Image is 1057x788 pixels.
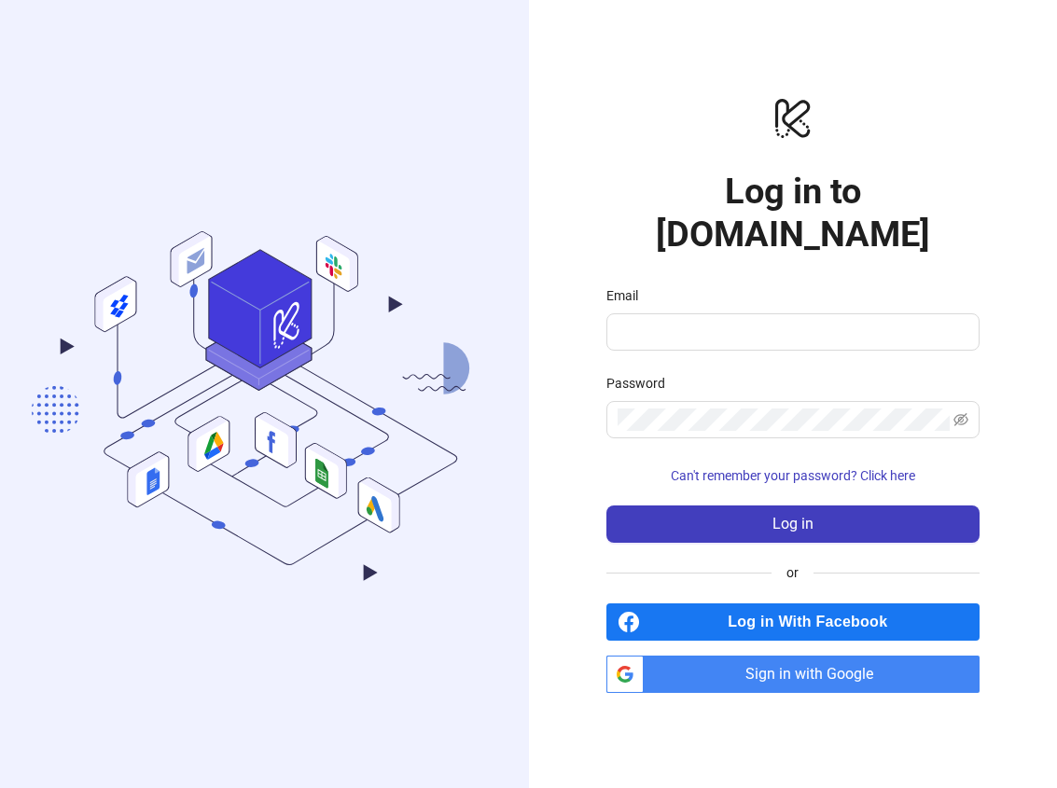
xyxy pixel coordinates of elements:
[671,468,915,483] span: Can't remember your password? Click here
[618,408,950,431] input: Password
[651,656,980,693] span: Sign in with Google
[606,461,980,491] button: Can't remember your password? Click here
[606,170,980,256] h1: Log in to [DOMAIN_NAME]
[647,603,980,641] span: Log in With Facebook
[953,412,968,427] span: eye-invisible
[606,505,980,543] button: Log in
[772,516,814,532] span: Log in
[606,468,980,483] a: Can't remember your password? Click here
[606,603,980,641] a: Log in With Facebook
[606,656,980,693] a: Sign in with Google
[606,285,650,306] label: Email
[772,562,814,583] span: or
[618,321,965,343] input: Email
[606,373,677,394] label: Password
